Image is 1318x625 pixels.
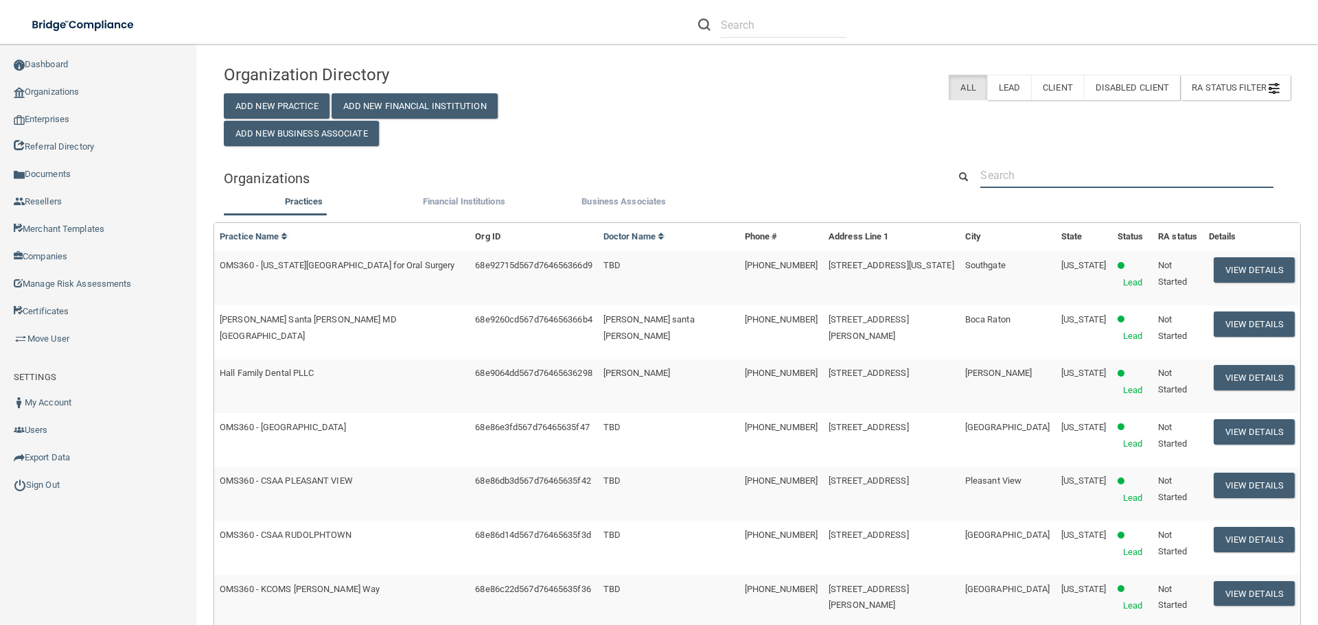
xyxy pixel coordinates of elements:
a: Practice Name [220,231,288,241]
img: icon-documents.8dae5593.png [14,169,25,180]
span: Not Started [1158,368,1187,394]
button: View Details [1214,473,1295,498]
img: ic_dashboard_dark.d01f4a41.png [14,60,25,71]
p: Lead [1123,274,1142,291]
span: OMS360 - [GEOGRAPHIC_DATA] [220,422,346,432]
label: Financial Institutions [391,193,537,210]
span: OMS360 - CSAA PLEASANT VIEW [220,475,353,486]
label: SETTINGS [14,369,56,386]
span: OMS360 - KCOMS [PERSON_NAME] Way [220,584,380,594]
span: [US_STATE] [1061,530,1107,540]
label: Client [1031,75,1084,100]
th: Address Line 1 [823,223,960,251]
button: Add New Practice [224,93,329,119]
th: Phone # [739,223,823,251]
button: View Details [1214,581,1295,606]
span: TBD [603,475,621,486]
span: 68e9260cd567d764656366b4 [475,314,592,325]
img: icon-filter@2x.21656d0b.png [1269,83,1280,94]
span: [PERSON_NAME] Santa [PERSON_NAME] MD [GEOGRAPHIC_DATA] [220,314,397,341]
span: [PHONE_NUMBER] [745,314,818,325]
h4: Organization Directory [224,66,566,84]
span: [STREET_ADDRESS] [829,530,909,540]
img: icon-users.e205127d.png [14,425,25,436]
img: briefcase.64adab9b.png [14,332,27,346]
button: View Details [1214,419,1295,445]
span: [STREET_ADDRESS][PERSON_NAME] [829,314,909,341]
li: Business Associate [544,193,704,213]
span: Financial Institutions [423,196,505,207]
span: [PERSON_NAME] santa [PERSON_NAME] [603,314,695,341]
span: TBD [603,530,621,540]
button: View Details [1214,311,1295,337]
span: [US_STATE] [1061,422,1107,432]
span: [STREET_ADDRESS] [829,422,909,432]
span: [STREET_ADDRESS] [829,475,909,486]
p: Lead [1123,436,1142,452]
span: [STREET_ADDRESS] [829,368,909,378]
label: Business Associates [551,193,697,210]
span: 68e86e3fd567d76465635f47 [475,422,589,432]
img: enterprise.0d942306.png [14,115,25,125]
label: All [949,75,986,100]
img: bridge_compliance_login_screen.278c3ca4.svg [21,11,147,39]
span: Boca Raton [965,314,1010,325]
label: Disabled Client [1084,75,1181,100]
span: [PERSON_NAME] [603,368,670,378]
li: Financial Institutions [384,193,544,213]
a: Doctor Name [603,231,665,241]
span: 68e86db3d567d76465635f42 [475,475,590,486]
button: View Details [1214,365,1295,390]
input: Search [721,12,846,38]
span: [PHONE_NUMBER] [745,260,818,270]
button: View Details [1214,527,1295,552]
img: organization-icon.f8decf85.png [14,87,25,98]
th: Details [1203,223,1300,251]
span: [PERSON_NAME] [965,368,1032,378]
span: [US_STATE] [1061,260,1107,270]
span: [STREET_ADDRESS][US_STATE] [829,260,954,270]
span: [US_STATE] [1061,314,1107,325]
img: ic_user_dark.df1a06c3.png [14,397,25,408]
span: 68e92715d567d764656366d9 [475,260,592,270]
span: Not Started [1158,314,1187,341]
p: Lead [1123,598,1142,614]
button: View Details [1214,257,1295,283]
img: ic-search.3b580494.png [698,19,710,31]
span: Practices [285,196,323,207]
li: Practices [224,193,384,213]
span: Not Started [1158,260,1187,287]
span: Not Started [1158,475,1187,502]
span: OMS360 - [US_STATE][GEOGRAPHIC_DATA] for Oral Surgery [220,260,454,270]
span: Hall Family Dental PLLC [220,368,314,378]
span: 68e86d14d567d76465635f3d [475,530,590,540]
button: Add New Business Associate [224,121,379,146]
span: [PHONE_NUMBER] [745,422,818,432]
th: State [1056,223,1112,251]
th: City [960,223,1056,251]
input: Search [980,163,1273,188]
img: ic_power_dark.7ecde6b1.png [14,479,26,491]
span: [PHONE_NUMBER] [745,475,818,486]
span: TBD [603,584,621,594]
p: Lead [1123,382,1142,399]
span: RA Status Filter [1192,82,1280,93]
span: TBD [603,260,621,270]
span: [US_STATE] [1061,584,1107,594]
span: [GEOGRAPHIC_DATA] [965,530,1050,540]
th: Status [1112,223,1153,251]
span: Not Started [1158,422,1187,449]
span: Not Started [1158,530,1187,556]
span: [PHONE_NUMBER] [745,368,818,378]
span: [US_STATE] [1061,475,1107,486]
span: [PHONE_NUMBER] [745,584,818,594]
label: Practices [231,193,377,210]
span: [GEOGRAPHIC_DATA] [965,584,1050,594]
span: [STREET_ADDRESS][PERSON_NAME] [829,584,909,611]
span: 68e9064dd567d76465636298 [475,368,592,378]
th: Org ID [470,223,597,251]
img: icon-export.b9366987.png [14,452,25,463]
button: Add New Financial Institution [332,93,498,119]
span: OMS360 - CSAA RUDOLPHTOWN [220,530,352,540]
img: ic_reseller.de258add.png [14,196,25,207]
